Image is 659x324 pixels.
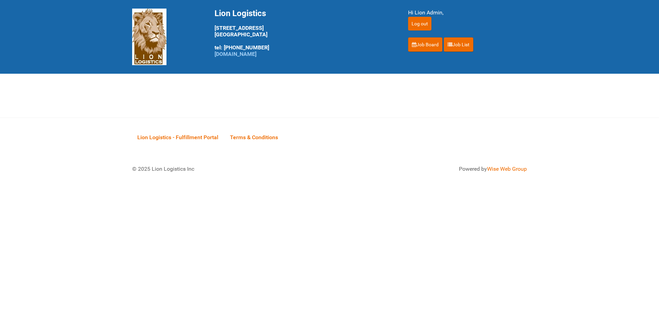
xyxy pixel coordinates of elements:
a: Terms & Conditions [225,127,283,148]
span: Lion Logistics [215,9,266,18]
a: Job Board [408,37,442,52]
a: Lion Logistics - Fulfillment Portal [132,127,223,148]
a: Lion Logistics [132,33,166,40]
span: Lion Logistics - Fulfillment Portal [137,134,218,141]
img: Lion Logistics [132,9,166,65]
a: Job List [444,37,473,52]
div: Powered by [338,165,527,173]
a: [DOMAIN_NAME] [215,51,256,57]
span: Terms & Conditions [230,134,278,141]
div: [STREET_ADDRESS] [GEOGRAPHIC_DATA] tel: [PHONE_NUMBER] [215,9,391,57]
div: © 2025 Lion Logistics Inc [127,160,326,178]
a: Wise Web Group [487,166,527,172]
div: Hi Lion Admin, [408,9,527,17]
input: Log out [408,17,431,31]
